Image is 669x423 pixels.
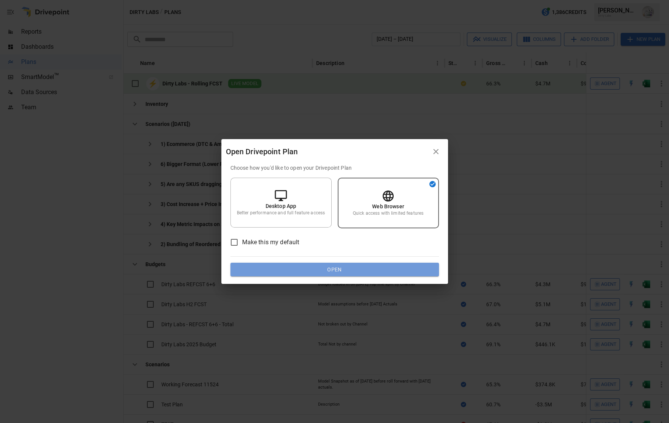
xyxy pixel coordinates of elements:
button: Open [230,263,439,276]
div: Open Drivepoint Plan [226,146,428,158]
p: Web Browser [372,203,404,210]
p: Quick access with limited features [353,210,423,217]
p: Better performance and full feature access [237,210,325,216]
p: Choose how you'd like to open your Drivepoint Plan [230,164,439,172]
p: Desktop App [266,202,297,210]
span: Make this my default [242,238,300,247]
